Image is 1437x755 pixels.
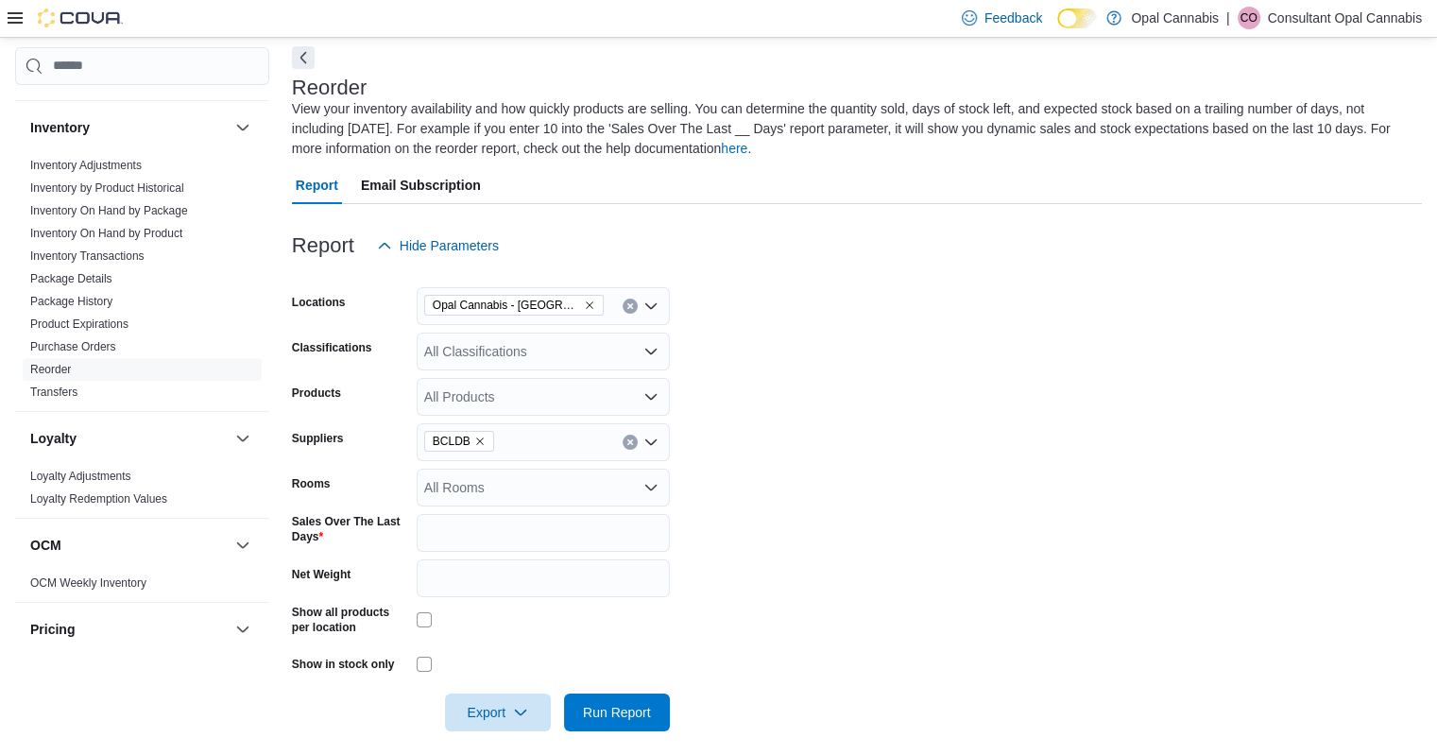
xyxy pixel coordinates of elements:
button: Hide Parameters [369,227,506,265]
button: Open list of options [643,389,659,404]
button: Open list of options [643,480,659,495]
label: Locations [292,295,346,310]
span: Run Report [583,703,651,722]
div: Inventory [15,154,269,411]
button: OCM [231,534,254,557]
span: Transfers [30,385,77,400]
button: Open list of options [643,299,659,314]
span: Purchase Orders [30,339,116,354]
a: Inventory Transactions [30,249,145,263]
div: Loyalty [15,465,269,518]
button: Remove BCLDB from selection in this group [474,436,486,447]
button: Clear input [623,299,638,314]
span: Feedback [984,9,1042,27]
label: Suppliers [292,431,344,446]
span: BCLDB [433,432,470,451]
input: Dark Mode [1057,9,1097,28]
button: Pricing [30,620,228,639]
div: Consultant Opal Cannabis [1238,7,1260,29]
h3: Reorder [292,77,367,99]
button: Export [445,694,551,731]
a: Inventory by Product Historical [30,181,184,195]
span: Inventory On Hand by Product [30,226,182,241]
span: Loyalty Adjustments [30,469,131,484]
button: Remove Opal Cannabis - Langford from selection in this group [584,300,595,311]
span: Product Expirations [30,317,128,332]
span: Loyalty Redemption Values [30,491,167,506]
button: Clear input [623,435,638,450]
label: Show all products per location [292,605,409,635]
button: Next [292,46,315,69]
h3: Report [292,234,354,257]
label: Show in stock only [292,657,395,672]
a: Package Details [30,272,112,285]
button: Loyalty [30,429,228,448]
h3: Inventory [30,118,90,137]
button: Inventory [30,118,228,137]
span: Inventory Transactions [30,249,145,264]
button: Loyalty [231,427,254,450]
a: here [721,141,747,156]
span: BCLDB [424,431,494,452]
span: Hide Parameters [400,236,499,255]
button: Run Report [564,694,670,731]
span: Inventory Adjustments [30,158,142,173]
button: Inventory [231,116,254,139]
button: Open list of options [643,435,659,450]
span: Export [456,694,539,731]
a: Purchase Orders [30,340,116,353]
span: OCM Weekly Inventory [30,575,146,591]
button: Open list of options [643,344,659,359]
label: Rooms [292,476,331,491]
span: Dark Mode [1057,28,1058,29]
label: Products [292,386,341,401]
label: Classifications [292,340,372,355]
p: Opal Cannabis [1131,7,1219,29]
span: Package Details [30,271,112,286]
img: Cova [38,9,123,27]
a: Inventory Adjustments [30,159,142,172]
span: Package History [30,294,112,309]
span: Opal Cannabis - Langford [424,295,604,316]
span: Inventory On Hand by Package [30,203,188,218]
a: Transfers [30,386,77,399]
span: Reorder [30,362,71,377]
p: | [1226,7,1230,29]
a: Product Expirations [30,317,128,331]
span: Report [296,166,338,204]
label: Net Weight [292,567,351,582]
button: Pricing [231,618,254,641]
a: Loyalty Redemption Values [30,492,167,506]
label: Sales Over The Last Days [292,514,409,544]
div: View your inventory availability and how quickly products are selling. You can determine the quan... [292,99,1412,159]
p: Consultant Opal Cannabis [1268,7,1422,29]
a: Loyalty Adjustments [30,470,131,483]
a: OCM Weekly Inventory [30,576,146,590]
button: OCM [30,536,228,555]
span: CO [1240,7,1257,29]
a: Reorder [30,363,71,376]
a: Package History [30,295,112,308]
span: Opal Cannabis - [GEOGRAPHIC_DATA] [433,296,580,315]
span: Email Subscription [361,166,481,204]
div: OCM [15,572,269,602]
h3: Pricing [30,620,75,639]
a: Inventory On Hand by Package [30,204,188,217]
h3: OCM [30,536,61,555]
span: Inventory by Product Historical [30,180,184,196]
a: Inventory On Hand by Product [30,227,182,240]
h3: Loyalty [30,429,77,448]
